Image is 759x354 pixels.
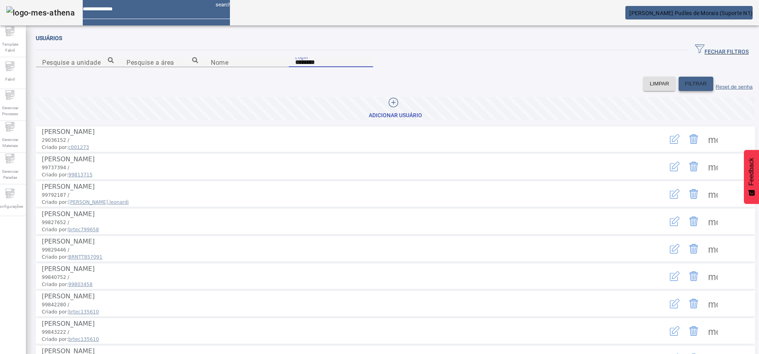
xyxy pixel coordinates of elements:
span: FILTRAR [685,80,707,88]
span: 29036152 / [42,137,69,143]
mat-label: Pesquise a unidade [42,58,101,66]
button: Delete [684,157,703,176]
span: 99737394 / [42,165,69,170]
mat-label: Nome [211,58,228,66]
button: Mais [703,267,722,286]
img: logo-mes-athena [6,6,75,19]
span: Criado por: [42,171,634,178]
input: Number [127,58,198,67]
button: Mais [703,321,722,340]
span: [PERSON_NAME] [42,155,95,163]
button: Mais [703,184,722,203]
button: Mais [703,239,722,258]
span: Criado por: [42,199,634,206]
span: 99803458 [68,282,93,287]
span: [PERSON_NAME] Pudles de Morais (Suporte N1) [629,10,753,16]
button: Delete [684,184,703,203]
span: 99827652 / [42,220,69,225]
span: Criado por: [42,336,634,343]
span: Criado por: [42,308,634,315]
span: c001273 [68,145,89,150]
span: 99829446 / [42,247,69,253]
button: Mais [703,157,722,176]
label: Reset de senha [716,84,753,90]
span: [PERSON_NAME].leonardi [68,199,129,205]
button: Delete [684,130,703,149]
span: 99813715 [68,172,93,178]
button: Mais [703,130,722,149]
span: 99840752 / [42,275,69,280]
button: Delete [684,267,703,286]
span: [PERSON_NAME] [42,265,95,273]
mat-label: Login [295,54,308,60]
span: [PERSON_NAME] [42,128,95,135]
span: Criado por: [42,226,634,233]
button: FILTRAR [679,77,713,91]
span: [PERSON_NAME] [42,238,95,245]
span: [PERSON_NAME] [42,292,95,300]
span: brtec135610 [68,309,99,315]
mat-label: Pesquise a área [127,58,174,66]
span: 99792187 / [42,192,69,198]
span: 99843222 / [42,329,69,335]
button: Delete [684,212,703,231]
button: Adicionar Usuário [36,97,755,120]
span: LIMPAR [650,80,669,88]
button: Reset de senha [713,77,755,91]
span: Usuários [36,35,62,41]
span: FECHAR FILTROS [695,44,749,56]
button: FECHAR FILTROS [689,43,755,57]
span: BRNTT857091 [68,254,103,260]
span: Fabril [3,74,17,85]
span: Criado por: [42,253,634,261]
span: [PERSON_NAME] [42,320,95,327]
span: [PERSON_NAME] [42,210,95,218]
button: Mais [703,212,722,231]
span: Criado por: [42,144,634,151]
button: Feedback - Mostrar pesquisa [744,150,759,204]
span: brtec799658 [68,227,99,232]
span: 99842280 / [42,302,69,308]
button: Delete [684,321,703,340]
span: Criado por: [42,281,634,288]
input: Number [42,58,114,67]
button: Mais [703,294,722,313]
button: Delete [684,239,703,258]
button: LIMPAR [643,77,675,91]
div: Adicionar Usuário [369,112,422,120]
button: Delete [684,294,703,313]
span: Feedback [748,158,755,186]
span: [PERSON_NAME] [42,183,95,190]
span: brtec135610 [68,337,99,342]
